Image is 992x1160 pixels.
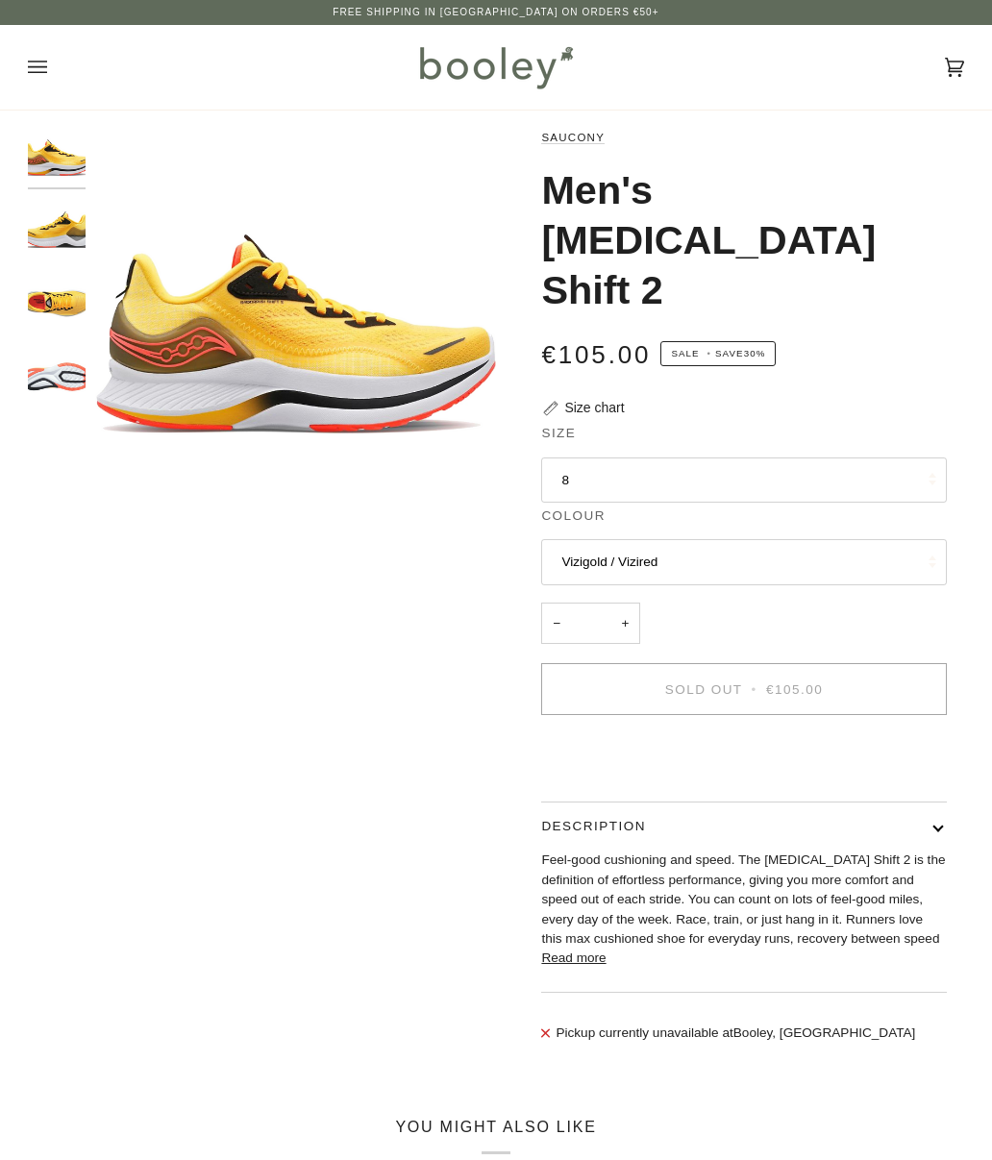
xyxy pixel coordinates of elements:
p: Pickup currently unavailable at [556,1024,915,1043]
h1: Men's [MEDICAL_DATA] Shift 2 [541,166,931,315]
span: Save [660,341,776,366]
span: Sold Out [665,682,743,697]
button: Description [541,802,946,851]
button: Read more [541,949,606,968]
span: 30% [744,348,766,358]
strong: Booley, [GEOGRAPHIC_DATA] [733,1025,916,1040]
span: Sale [671,348,699,358]
button: Open menu [28,25,86,110]
span: Size [541,424,576,443]
h2: You might also like [28,1118,964,1154]
p: Free Shipping in [GEOGRAPHIC_DATA] on Orders €50+ [333,5,658,20]
span: Colour [541,506,606,526]
button: Sold Out • €105.00 [541,663,946,715]
p: Feel-good cushioning and speed. The [MEDICAL_DATA] Shift 2 is the definition of effortless perfor... [541,851,946,949]
img: Saucony Men&#39;s Endorphin Shift 2 Vizigold / Vizired - Booley Galway [95,128,496,529]
img: Saucony Men's Endorphin Shift 2 Vizigold / Vizired - Booley Galway [28,128,86,185]
span: • [748,682,761,697]
img: Saucony Men's Endorphin Shift 2 Vizigold / Vizired - Booley Galway [28,348,86,406]
div: Size chart [564,398,624,418]
span: €105.00 [541,340,651,369]
img: Saucony Men's Endorphin Shift 2 Vizigold / Vizired - Booley Galway [28,201,86,259]
span: €105.00 [766,682,823,697]
div: Saucony Men's Endorphin Shift 2 Vizigold / Vizired - Booley Galway [95,128,496,529]
button: Vizigold / Vizired [541,539,946,585]
a: Saucony [541,132,605,143]
img: Booley [411,39,580,95]
button: − [541,603,572,644]
button: + [609,603,640,644]
button: 8 [541,457,946,504]
input: Quantity [541,603,640,644]
em: • [703,348,715,358]
img: Saucony Men's Endorphin Shift 2 Vizigold / Vizired - Booley Galway [28,275,86,333]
